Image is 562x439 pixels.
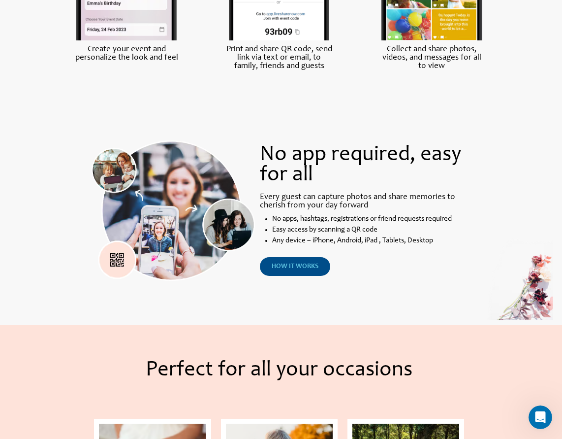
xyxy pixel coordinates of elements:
[92,140,255,281] img: easy_for_all | Live Photo Slideshow for Events | Create Free Events Album for Any Occasion
[260,193,467,210] label: Every guest can capture photos and share memories to cherish from your day forward
[260,257,330,276] a: how it works
[479,231,553,320] img: easy_for_all_bg | Live Photo Slideshow for Events | Create Free Events Album for Any Occasion
[529,405,552,429] iframe: Intercom live chat
[260,144,461,186] span: No app required, easy for all
[89,357,469,384] h2: Perfect for all your occasions
[272,263,318,270] span: how it works
[378,45,485,70] label: Collect and share photos, videos, and messages for all to view
[226,45,332,70] label: Print and share QR code, send link via text or email, to family, friends and guests
[404,237,433,244] span: , Desktop
[73,45,180,62] label: Create your event and personalize the look and feel
[272,236,467,246] li: Any device – iPhone, Android, iPad , Tablets
[272,225,467,236] li: Easy access by scanning a QR code
[272,214,467,225] li: No apps, hashtags, registrations or friend requests required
